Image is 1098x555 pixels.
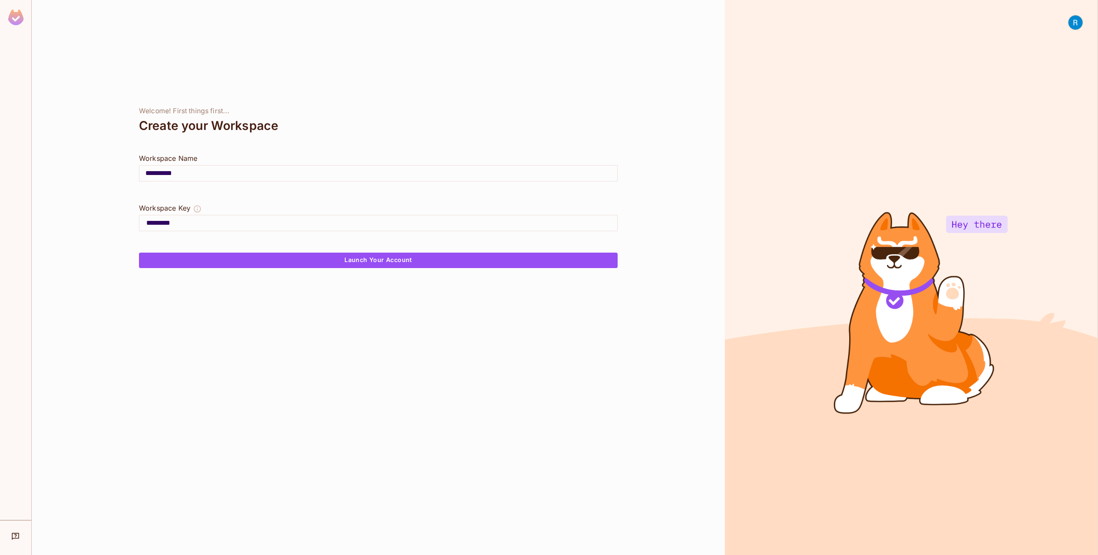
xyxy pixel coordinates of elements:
div: Workspace Name [139,153,618,163]
div: Help & Updates [6,528,25,545]
img: Ravisundar Kolli [1068,15,1083,30]
button: The Workspace Key is unique, and serves as the identifier of your workspace. [193,203,202,215]
button: Launch Your Account [139,253,618,268]
div: Welcome! First things first... [139,107,618,115]
div: Create your Workspace [139,115,618,136]
img: SReyMgAAAABJRU5ErkJggg== [8,9,24,25]
div: Workspace Key [139,203,190,213]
